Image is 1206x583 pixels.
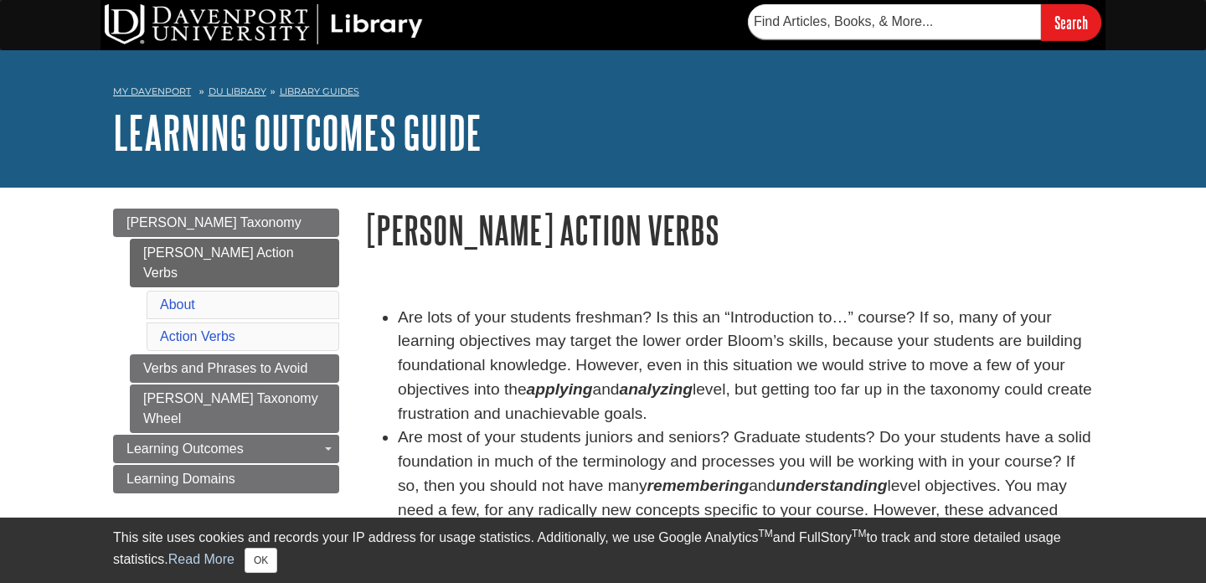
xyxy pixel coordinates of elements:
a: Action Verbs [160,329,235,343]
a: Library Guides [280,85,359,97]
img: DU Library [105,4,423,44]
a: Read More [168,552,234,566]
input: Find Articles, Books, & More... [748,4,1041,39]
strong: analyzing [620,380,693,398]
em: remembering [647,477,750,494]
h1: [PERSON_NAME] Action Verbs [364,209,1093,251]
a: Learning Outcomes [113,435,339,463]
a: Learning Domains [113,465,339,493]
strong: applying [527,380,593,398]
input: Search [1041,4,1101,40]
span: [PERSON_NAME] Taxonomy [126,215,301,230]
a: DU Library [209,85,266,97]
li: Are most of your students juniors and seniors? Graduate students? Do your students have a solid f... [398,426,1093,570]
a: Verbs and Phrases to Avoid [130,354,339,383]
span: Learning Domains [126,472,235,486]
a: Learning Outcomes Guide [113,106,482,158]
sup: TM [758,528,772,539]
span: Learning Outcomes [126,441,244,456]
em: understanding [776,477,887,494]
div: Guide Page Menu [113,209,339,493]
li: Are lots of your students freshman? Is this an “Introduction to…” course? If so, many of your lea... [398,306,1093,426]
form: Searches DU Library's articles, books, and more [748,4,1101,40]
a: [PERSON_NAME] Taxonomy Wheel [130,384,339,433]
div: This site uses cookies and records your IP address for usage statistics. Additionally, we use Goo... [113,528,1093,573]
a: [PERSON_NAME] Action Verbs [130,239,339,287]
a: [PERSON_NAME] Taxonomy [113,209,339,237]
nav: breadcrumb [113,80,1093,107]
a: About [160,297,195,312]
a: My Davenport [113,85,191,99]
button: Close [245,548,277,573]
sup: TM [852,528,866,539]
